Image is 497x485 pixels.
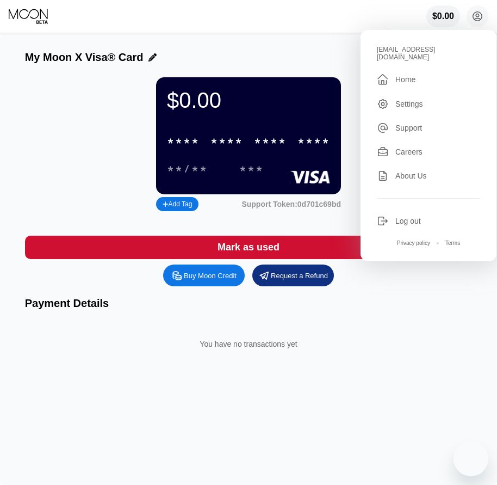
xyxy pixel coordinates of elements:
[241,200,341,208] div: Support Token:0d701c69bd
[395,124,422,132] div: Support
[25,51,144,64] div: My Moon X Visa® Card
[395,75,415,84] div: Home
[395,148,423,156] div: Careers
[377,98,480,110] div: Settings
[397,240,430,246] div: Privacy policy
[432,11,454,21] div: $0.00
[395,217,421,225] div: Log out
[377,170,480,182] div: About Us
[271,271,328,280] div: Request a Refund
[25,236,473,259] div: Mark as used
[377,215,480,227] div: Log out
[377,122,480,134] div: Support
[445,240,460,246] div: Terms
[218,241,279,254] div: Mark as used
[184,271,237,280] div: Buy Moon Credit
[34,329,464,359] div: You have no transactions yet
[426,5,460,27] div: $0.00
[395,100,423,108] div: Settings
[377,73,389,86] div: 
[377,73,480,86] div: Home
[241,200,341,208] div: Support Token: 0d701c69bd
[25,297,473,310] div: Payment Details
[167,88,330,113] div: $0.00
[163,265,245,286] div: Buy Moon Credit
[156,197,198,211] div: Add Tag
[163,200,192,208] div: Add Tag
[395,171,427,180] div: About Us
[377,146,480,158] div: Careers
[377,46,480,61] div: [EMAIL_ADDRESS][DOMAIN_NAME]
[453,441,488,476] iframe: Button to launch messaging window
[252,265,334,286] div: Request a Refund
